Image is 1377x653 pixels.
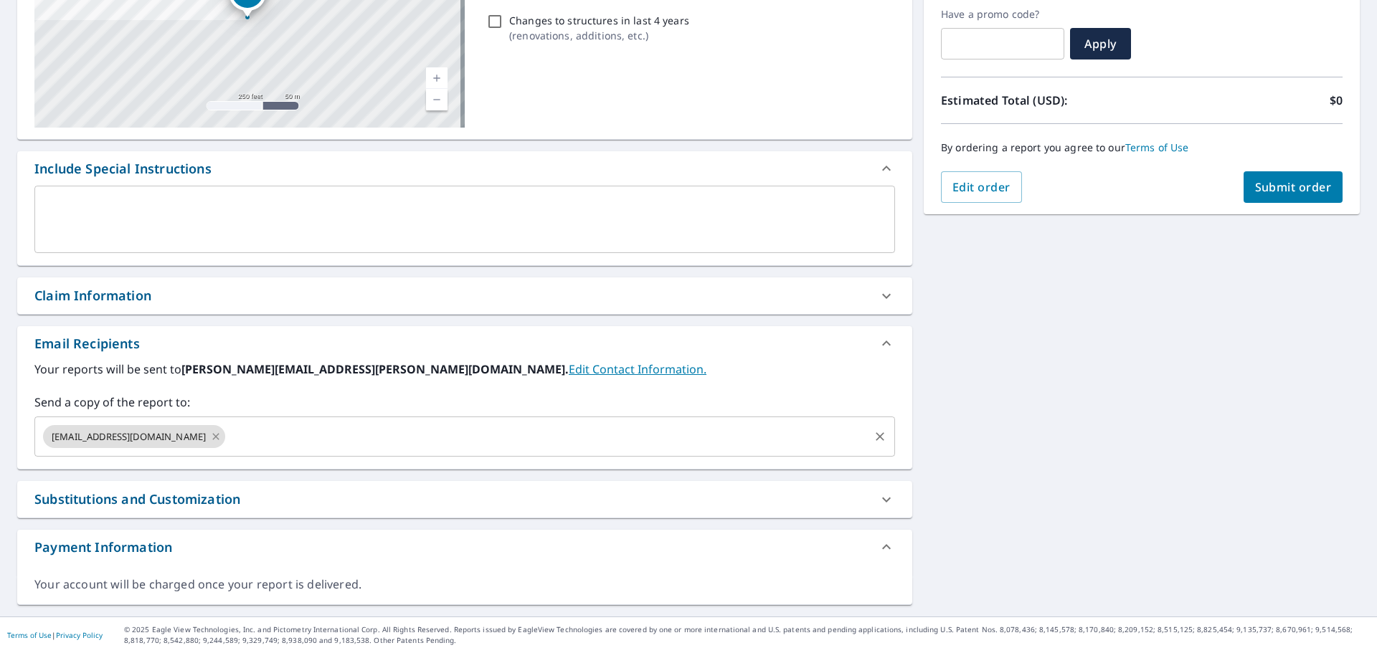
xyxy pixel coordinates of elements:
[17,151,912,186] div: Include Special Instructions
[941,8,1064,21] label: Have a promo code?
[43,425,225,448] div: [EMAIL_ADDRESS][DOMAIN_NAME]
[56,630,103,640] a: Privacy Policy
[941,171,1022,203] button: Edit order
[181,361,569,377] b: [PERSON_NAME][EMAIL_ADDRESS][PERSON_NAME][DOMAIN_NAME].
[1125,140,1189,154] a: Terms of Use
[17,530,912,564] div: Payment Information
[7,631,103,639] p: |
[569,361,706,377] a: EditContactInfo
[34,159,212,178] div: Include Special Instructions
[1330,92,1343,109] p: $0
[34,490,240,509] div: Substitutions and Customization
[34,361,895,378] label: Your reports will be sent to
[426,67,448,89] a: Current Level 17, Zoom In
[941,141,1343,154] p: By ordering a report you agree to our
[34,394,895,411] label: Send a copy of the report to:
[34,538,172,557] div: Payment Information
[509,28,689,43] p: ( renovations, additions, etc. )
[941,92,1142,109] p: Estimated Total (USD):
[34,286,151,305] div: Claim Information
[1244,171,1343,203] button: Submit order
[17,481,912,518] div: Substitutions and Customization
[1070,28,1131,59] button: Apply
[509,13,689,28] p: Changes to structures in last 4 years
[124,624,1370,646] p: © 2025 Eagle View Technologies, Inc. and Pictometry International Corp. All Rights Reserved. Repo...
[952,179,1011,195] span: Edit order
[870,426,890,447] button: Clear
[1255,179,1332,195] span: Submit order
[34,334,140,353] div: Email Recipients
[1082,36,1120,52] span: Apply
[7,630,52,640] a: Terms of Use
[426,89,448,110] a: Current Level 17, Zoom Out
[17,326,912,361] div: Email Recipients
[43,430,214,444] span: [EMAIL_ADDRESS][DOMAIN_NAME]
[34,576,895,593] div: Your account will be charged once your report is delivered.
[17,277,912,314] div: Claim Information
